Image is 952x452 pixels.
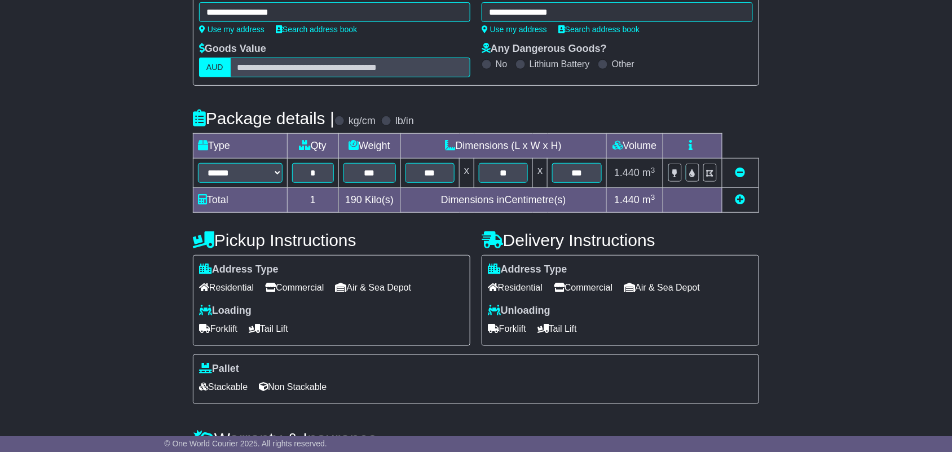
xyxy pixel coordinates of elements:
[345,194,362,205] span: 190
[460,159,474,188] td: x
[614,167,640,178] span: 1.440
[336,279,412,296] span: Air & Sea Depot
[488,264,567,276] label: Address Type
[164,439,327,448] span: © One World Courier 2025. All rights reserved.
[199,264,279,276] label: Address Type
[400,134,606,159] td: Dimensions (L x W x H)
[276,25,357,34] a: Search address book
[193,109,334,128] h4: Package details |
[199,305,252,317] label: Loading
[651,166,655,174] sup: 3
[338,134,400,159] td: Weight
[199,378,248,396] span: Stackable
[193,188,288,213] td: Total
[488,320,526,337] span: Forklift
[537,320,577,337] span: Tail Lift
[199,43,266,55] label: Goods Value
[606,134,663,159] td: Volume
[482,43,607,55] label: Any Dangerous Goods?
[199,363,239,375] label: Pallet
[533,159,548,188] td: x
[642,167,655,178] span: m
[199,279,254,296] span: Residential
[554,279,612,296] span: Commercial
[482,25,547,34] a: Use my address
[395,115,414,128] label: lb/in
[265,279,324,296] span: Commercial
[199,25,265,34] a: Use my address
[624,279,700,296] span: Air & Sea Depot
[288,134,339,159] td: Qty
[249,320,288,337] span: Tail Lift
[530,59,590,69] label: Lithium Battery
[558,25,640,34] a: Search address book
[496,59,507,69] label: No
[193,231,470,249] h4: Pickup Instructions
[400,188,606,213] td: Dimensions in Centimetre(s)
[193,429,759,448] h4: Warranty & Insurance
[482,231,759,249] h4: Delivery Instructions
[614,194,640,205] span: 1.440
[735,194,746,205] a: Add new item
[199,320,237,337] span: Forklift
[488,305,550,317] label: Unloading
[349,115,376,128] label: kg/cm
[642,194,655,205] span: m
[735,167,746,178] a: Remove this item
[338,188,400,213] td: Kilo(s)
[288,188,339,213] td: 1
[612,59,634,69] label: Other
[259,378,327,396] span: Non Stackable
[193,134,288,159] td: Type
[488,279,543,296] span: Residential
[651,193,655,201] sup: 3
[199,58,231,77] label: AUD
